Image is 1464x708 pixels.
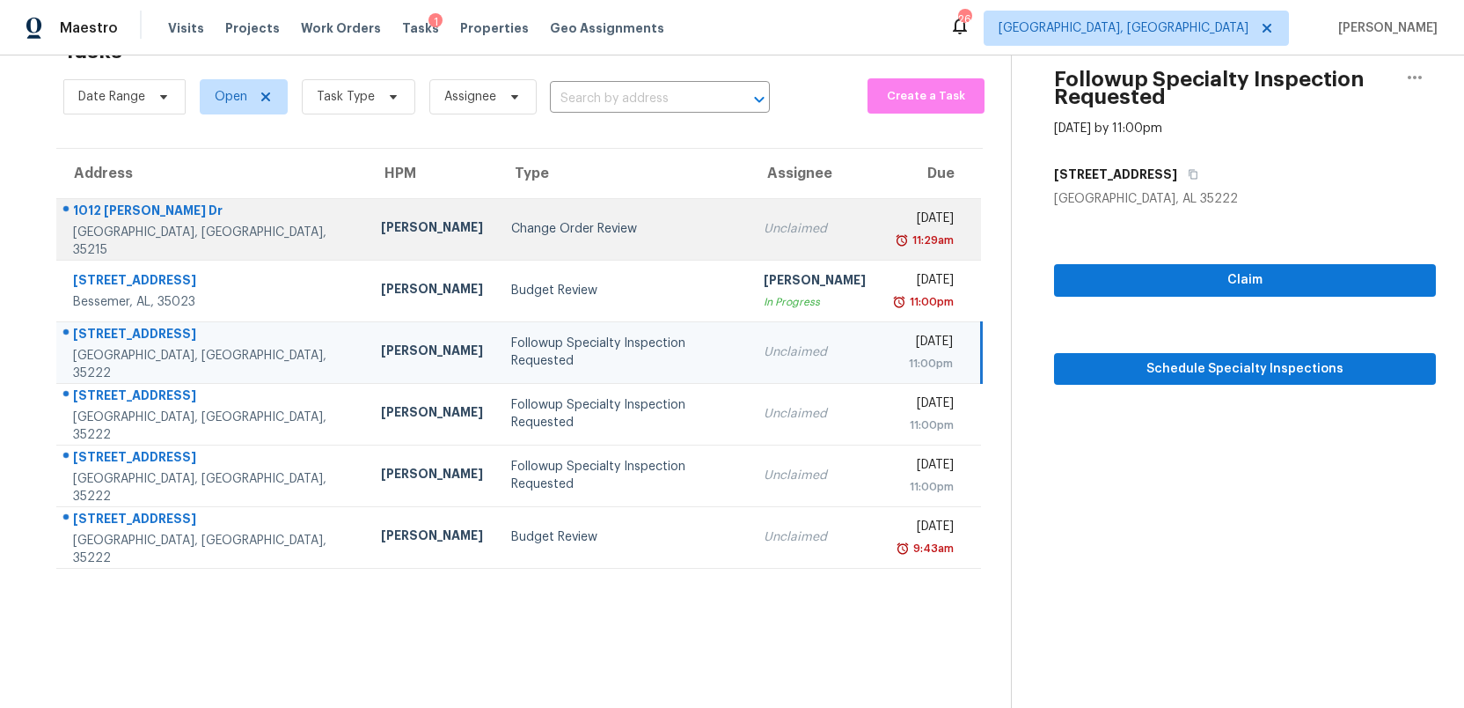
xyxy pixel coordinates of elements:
[511,220,736,238] div: Change Order Review
[894,271,955,293] div: [DATE]
[895,232,909,249] img: Overdue Alarm Icon
[550,85,721,113] input: Search by address
[1054,353,1436,386] button: Schedule Specialty Inspections
[1177,159,1201,190] button: Copy Address
[892,293,906,311] img: Overdue Alarm Icon
[909,232,954,249] div: 11:29am
[73,271,353,293] div: [STREET_ADDRESS]
[428,13,443,31] div: 1
[460,19,529,37] span: Properties
[1054,120,1162,137] div: [DATE] by 11:00pm
[381,342,483,364] div: [PERSON_NAME]
[550,19,664,37] span: Geo Assignments
[511,335,736,370] div: Followup Specialty Inspection Requested
[894,518,955,540] div: [DATE]
[367,149,497,198] th: HPM
[894,333,953,355] div: [DATE]
[867,78,985,114] button: Create a Task
[73,293,353,311] div: Bessemer, AL, 35023
[381,465,483,487] div: [PERSON_NAME]
[73,532,353,567] div: [GEOGRAPHIC_DATA], [GEOGRAPHIC_DATA], 35222
[317,88,375,106] span: Task Type
[381,527,483,549] div: [PERSON_NAME]
[894,417,955,434] div: 11:00pm
[225,19,280,37] span: Projects
[1054,166,1177,183] h5: [STREET_ADDRESS]
[381,218,483,240] div: [PERSON_NAME]
[73,510,353,532] div: [STREET_ADDRESS]
[73,224,353,259] div: [GEOGRAPHIC_DATA], [GEOGRAPHIC_DATA], 35215
[747,87,772,112] button: Open
[56,149,367,198] th: Address
[958,11,970,28] div: 26
[764,343,866,361] div: Unclaimed
[381,280,483,302] div: [PERSON_NAME]
[73,325,353,347] div: [STREET_ADDRESS]
[750,149,880,198] th: Assignee
[168,19,204,37] span: Visits
[764,293,866,311] div: In Progress
[511,528,736,546] div: Budget Review
[1331,19,1438,37] span: [PERSON_NAME]
[894,456,955,478] div: [DATE]
[894,210,955,232] div: [DATE]
[497,149,750,198] th: Type
[60,19,118,37] span: Maestro
[301,19,381,37] span: Work Orders
[906,293,954,311] div: 11:00pm
[894,395,955,417] div: [DATE]
[764,528,866,546] div: Unclaimed
[78,88,145,106] span: Date Range
[880,149,982,198] th: Due
[1054,264,1436,297] button: Claim
[764,271,866,293] div: [PERSON_NAME]
[63,42,122,60] h2: Tasks
[896,540,910,557] img: Overdue Alarm Icon
[73,409,353,444] div: [GEOGRAPHIC_DATA], [GEOGRAPHIC_DATA], 35222
[511,458,736,493] div: Followup Specialty Inspection Requested
[999,19,1248,37] span: [GEOGRAPHIC_DATA], [GEOGRAPHIC_DATA]
[1054,190,1436,208] div: [GEOGRAPHIC_DATA], AL 35222
[73,448,353,470] div: [STREET_ADDRESS]
[402,22,439,34] span: Tasks
[215,88,247,106] span: Open
[511,282,736,299] div: Budget Review
[894,478,955,496] div: 11:00pm
[381,403,483,425] div: [PERSON_NAME]
[1068,358,1422,380] span: Schedule Specialty Inspections
[511,396,736,431] div: Followup Specialty Inspection Requested
[73,470,353,505] div: [GEOGRAPHIC_DATA], [GEOGRAPHIC_DATA], 35222
[764,220,866,238] div: Unclaimed
[876,86,976,107] span: Create a Task
[1068,269,1422,291] span: Claim
[910,540,954,557] div: 9:43am
[894,355,953,372] div: 11:00pm
[73,347,353,382] div: [GEOGRAPHIC_DATA], [GEOGRAPHIC_DATA], 35222
[73,387,353,409] div: [STREET_ADDRESS]
[764,405,866,423] div: Unclaimed
[1054,70,1394,106] h2: Followup Specialty Inspection Requested
[73,202,353,224] div: 1012 [PERSON_NAME] Dr
[764,467,866,484] div: Unclaimed
[444,88,496,106] span: Assignee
